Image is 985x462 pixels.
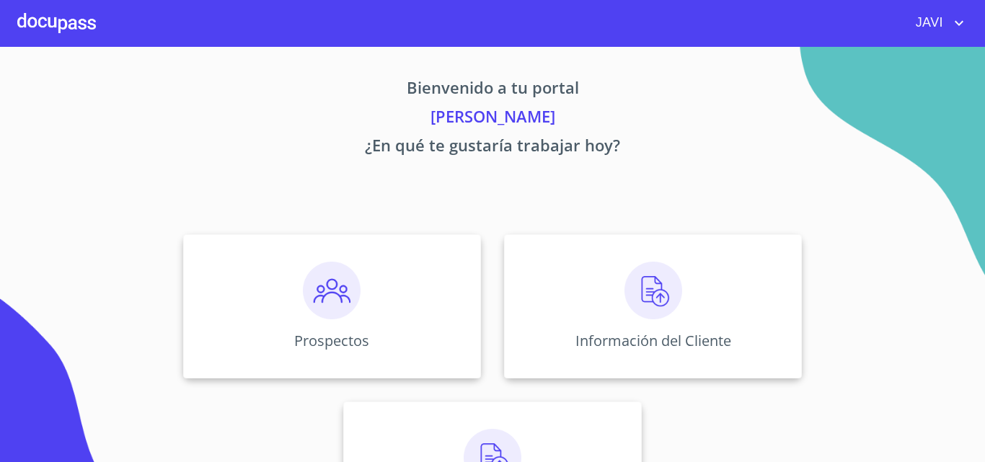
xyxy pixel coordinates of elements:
p: Prospectos [294,331,369,350]
img: prospectos.png [303,262,361,319]
span: JAVI [905,12,950,35]
img: carga.png [624,262,682,319]
p: Información del Cliente [575,331,731,350]
button: account of current user [905,12,968,35]
p: ¿En qué te gustaría trabajar hoy? [48,133,937,162]
p: [PERSON_NAME] [48,105,937,133]
p: Bienvenido a tu portal [48,76,937,105]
